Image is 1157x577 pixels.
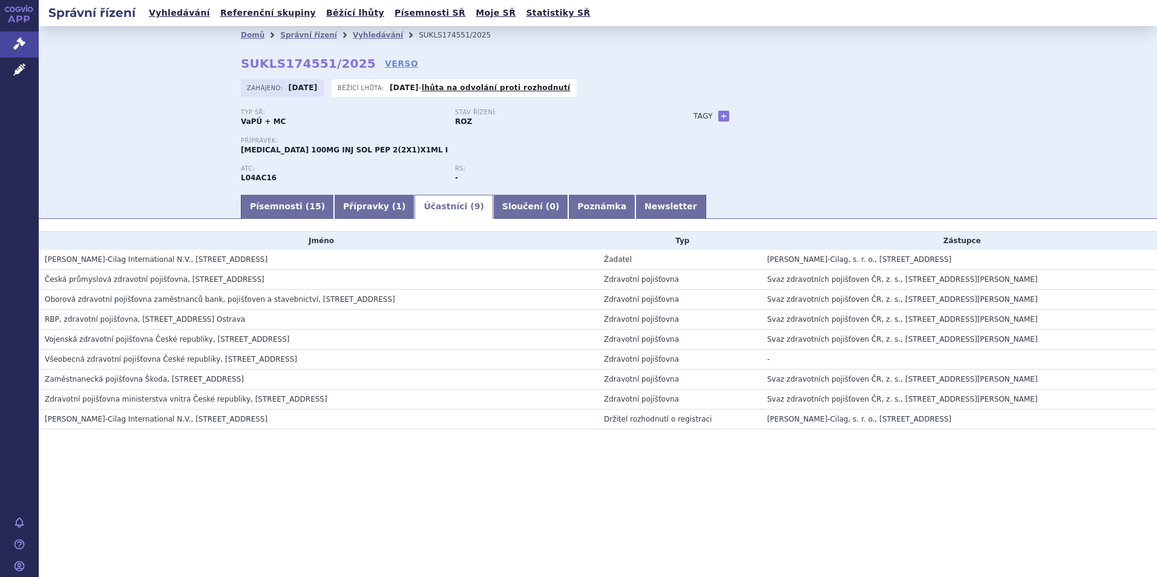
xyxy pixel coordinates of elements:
span: Svaz zdravotních pojišťoven ČR, z. s., [STREET_ADDRESS][PERSON_NAME] [767,295,1038,304]
a: + [718,111,729,122]
a: Vyhledávání [145,5,214,21]
span: Svaz zdravotních pojišťoven ČR, z. s., [STREET_ADDRESS][PERSON_NAME] [767,375,1038,383]
h3: Tagy [693,109,713,123]
a: lhůta na odvolání proti rozhodnutí [422,83,571,92]
a: Sloučení (0) [493,195,568,219]
p: Přípravek: [241,137,669,145]
span: Zdravotní pojišťovna [604,375,679,383]
th: Jméno [39,232,598,250]
p: ATC: [241,165,443,172]
strong: [DATE] [289,83,318,92]
th: Zástupce [761,232,1157,250]
span: 1 [396,201,402,211]
span: Zdravotní pojišťovna [604,335,679,344]
span: Vojenská zdravotní pojišťovna České republiky, Drahobejlova 1404/4, Praha 9 [45,335,290,344]
span: Zdravotní pojišťovna [604,275,679,284]
a: Statistiky SŘ [522,5,594,21]
span: Oborová zdravotní pojišťovna zaměstnanců bank, pojišťoven a stavebnictví, Roškotova 1225/1, Praha 4 [45,295,395,304]
a: Newsletter [635,195,706,219]
a: Účastníci (9) [415,195,493,219]
a: Poznámka [568,195,635,219]
span: Všeobecná zdravotní pojišťovna České republiky, Orlická 2020/4, Praha 3 [45,355,297,363]
strong: ROZ [455,117,472,126]
a: Běžící lhůty [323,5,388,21]
span: Žadatel [604,255,632,264]
span: 9 [474,201,480,211]
span: RBP, zdravotní pojišťovna, Michálkovická 967/108, Slezská Ostrava [45,315,245,324]
strong: GUSELKUMAB [241,174,277,182]
li: SUKLS174551/2025 [419,26,506,44]
span: - [767,355,770,363]
p: RS: [455,165,657,172]
strong: [DATE] [390,83,419,92]
span: [PERSON_NAME]-Cilag, s. r. o., [STREET_ADDRESS] [767,255,952,264]
span: Svaz zdravotních pojišťoven ČR, z. s., [STREET_ADDRESS][PERSON_NAME] [767,335,1038,344]
a: Správní řízení [280,31,337,39]
span: Zdravotní pojišťovna [604,395,679,403]
span: Zdravotní pojišťovna [604,295,679,304]
p: - [390,83,571,93]
span: Zaměstnanecká pojišťovna Škoda, Husova 302, Mladá Boleslav [45,375,244,383]
p: Stav řízení: [455,109,657,116]
a: VERSO [385,57,418,70]
span: Česká průmyslová zdravotní pojišťovna, Jeremenkova 161/11, Ostrava - Vítkovice [45,275,264,284]
span: Svaz zdravotních pojišťoven ČR, z. s., [STREET_ADDRESS][PERSON_NAME] [767,275,1038,284]
span: [PERSON_NAME]-Cilag, s. r. o., [STREET_ADDRESS] [767,415,952,423]
span: Zahájeno: [247,83,285,93]
a: Přípravky (1) [334,195,415,219]
strong: VaPÚ + MC [241,117,286,126]
span: Zdravotní pojišťovna [604,315,679,324]
a: Moje SŘ [472,5,519,21]
span: Svaz zdravotních pojišťoven ČR, z. s., [STREET_ADDRESS][PERSON_NAME] [767,395,1038,403]
a: Domů [241,31,264,39]
span: Běžící lhůta: [338,83,387,93]
span: 0 [549,201,556,211]
span: [MEDICAL_DATA] 100MG INJ SOL PEP 2(2X1)X1ML I [241,146,448,154]
span: 15 [309,201,321,211]
th: Typ [598,232,761,250]
span: Janssen-Cilag International N.V., Turnhoutseweg 30, Beerse, BE [45,415,267,423]
strong: SUKLS174551/2025 [241,56,376,71]
strong: - [455,174,458,182]
p: Typ SŘ: [241,109,443,116]
span: Držitel rozhodnutí o registraci [604,415,712,423]
span: Zdravotní pojišťovna [604,355,679,363]
span: Zdravotní pojišťovna ministerstva vnitra České republiky, Vinohradská 2577/178, Praha 3 - Vinohra... [45,395,327,403]
a: Písemnosti (15) [241,195,334,219]
span: Janssen-Cilag International N.V., Turnhoutseweg 30, Beerse, BE [45,255,267,264]
a: Vyhledávání [353,31,403,39]
h2: Správní řízení [39,4,145,21]
a: Písemnosti SŘ [391,5,469,21]
a: Referenční skupiny [217,5,320,21]
span: Svaz zdravotních pojišťoven ČR, z. s., [STREET_ADDRESS][PERSON_NAME] [767,315,1038,324]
